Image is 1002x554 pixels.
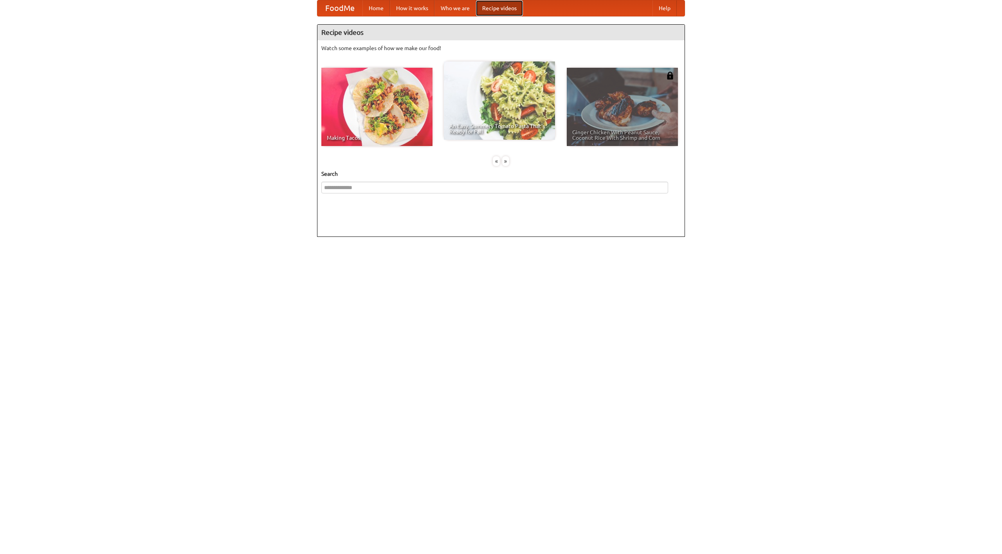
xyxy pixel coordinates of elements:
p: Watch some examples of how we make our food! [321,44,681,52]
a: Making Tacos [321,68,433,146]
span: An Easy, Summery Tomato Pasta That's Ready for Fall [449,123,550,134]
a: Recipe videos [476,0,523,16]
a: How it works [390,0,434,16]
a: Who we are [434,0,476,16]
span: Making Tacos [327,135,427,141]
div: « [493,156,500,166]
img: 483408.png [666,72,674,79]
div: » [502,156,509,166]
a: An Easy, Summery Tomato Pasta That's Ready for Fall [444,61,555,140]
h4: Recipe videos [317,25,685,40]
a: FoodMe [317,0,362,16]
a: Home [362,0,390,16]
a: Help [652,0,677,16]
h5: Search [321,170,681,178]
